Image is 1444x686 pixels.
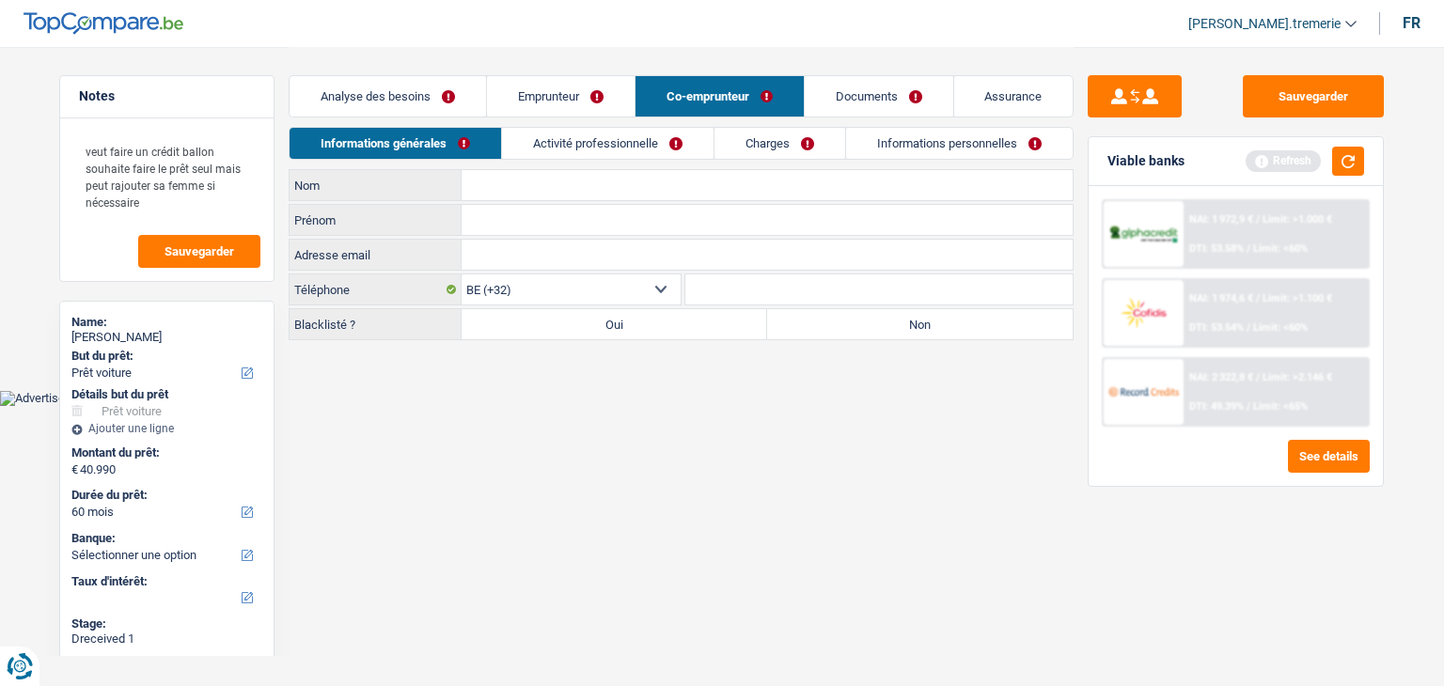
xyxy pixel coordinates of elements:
button: Sauvegarder [1243,75,1384,117]
h5: Notes [79,88,255,104]
a: Charges [714,128,845,159]
label: Prénom [290,205,462,235]
label: Oui [462,309,767,339]
span: NAI: 1 974,6 € [1189,292,1253,304]
div: Ajouter une ligne [71,422,262,435]
div: fr [1403,14,1420,32]
img: AlphaCredit [1108,224,1178,245]
a: Analyse des besoins [290,76,486,117]
span: DTI: 53.54% [1189,321,1244,334]
img: Record Credits [1108,374,1178,409]
span: Limit: >1.100 € [1263,292,1332,304]
span: € [71,462,78,477]
span: / [1256,292,1260,304]
label: Durée du prêt: [71,488,259,503]
a: [PERSON_NAME].tremerie [1173,8,1357,39]
span: Limit: <65% [1253,400,1308,413]
span: Sauvegarder [165,245,234,257]
div: Name: [71,315,262,330]
label: But du prêt: [71,349,259,364]
div: [PERSON_NAME] [71,330,262,345]
div: Viable banks [1107,153,1185,169]
div: Détails but du prêt [71,387,262,402]
span: DTI: 53.58% [1189,242,1244,255]
a: Activité professionnelle [502,128,714,159]
span: / [1247,242,1250,255]
div: Refresh [1246,150,1321,171]
img: Cofidis [1108,295,1178,330]
label: Adresse email [290,240,462,270]
button: See details [1288,440,1370,473]
span: / [1247,321,1250,334]
input: 401020304 [685,274,1074,304]
a: Co-emprunteur [636,76,804,117]
label: Montant du prêt: [71,445,259,460]
a: Assurance [954,76,1074,117]
a: Documents [805,76,953,117]
img: TopCompare Logo [24,12,183,35]
span: / [1256,371,1260,383]
div: Dreceived 1 [71,631,262,647]
label: Banque: [71,531,259,546]
label: Non [767,309,1073,339]
span: DTI: 49.39% [1189,400,1244,413]
span: Limit: <60% [1253,321,1308,334]
span: NAI: 1 972,9 € [1189,213,1253,226]
a: Informations personnelles [846,128,1073,159]
div: Status: [71,655,262,670]
a: Emprunteur [487,76,635,117]
span: Limit: >2.146 € [1263,371,1332,383]
span: Limit: >1.000 € [1263,213,1332,226]
span: Limit: <60% [1253,242,1308,255]
label: Téléphone [290,274,462,304]
span: / [1247,400,1250,413]
a: Informations générales [290,128,501,159]
label: Taux d'intérêt: [71,574,259,589]
label: Blacklisté ? [290,309,462,339]
div: Stage: [71,616,262,631]
button: Sauvegarder [138,235,260,268]
span: / [1256,213,1260,226]
span: [PERSON_NAME].tremerie [1188,16,1341,32]
span: NAI: 2 322,8 € [1189,371,1253,383]
label: Nom [290,170,462,200]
